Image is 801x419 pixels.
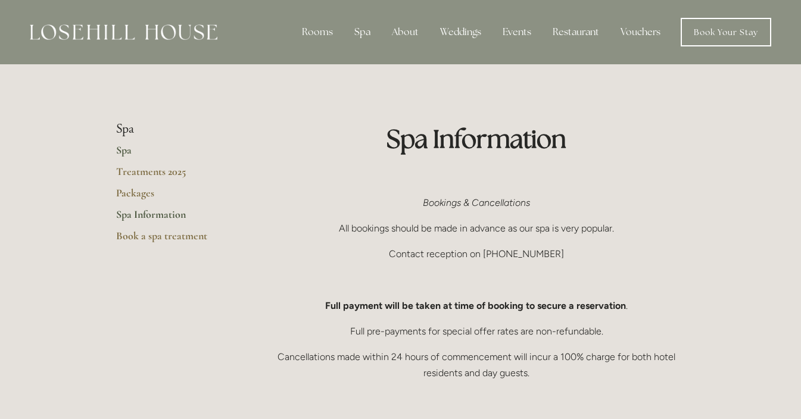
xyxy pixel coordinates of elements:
[268,298,685,314] p: .
[30,24,217,40] img: Losehill House
[268,220,685,236] p: All bookings should be made in advance as our spa is very popular.
[611,20,670,44] a: Vouchers
[423,197,530,208] em: Bookings & Cancellations
[116,143,230,165] a: Spa
[543,20,609,44] div: Restaurant
[116,121,230,137] li: Spa
[681,18,771,46] a: Book Your Stay
[116,165,230,186] a: Treatments 2025
[382,20,428,44] div: About
[268,323,685,339] p: Full pre-payments for special offer rates are non-refundable.
[116,229,230,251] a: Book a spa treatment
[387,123,566,155] strong: Spa Information
[268,349,685,381] p: Cancellations made within 24 hours of commencement will incur a 100% charge for both hotel reside...
[345,20,380,44] div: Spa
[116,186,230,208] a: Packages
[431,20,491,44] div: Weddings
[292,20,342,44] div: Rooms
[116,208,230,229] a: Spa Information
[325,300,626,311] strong: Full payment will be taken at time of booking to secure a reservation
[268,246,685,262] p: Contact reception on [PHONE_NUMBER]
[493,20,541,44] div: Events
